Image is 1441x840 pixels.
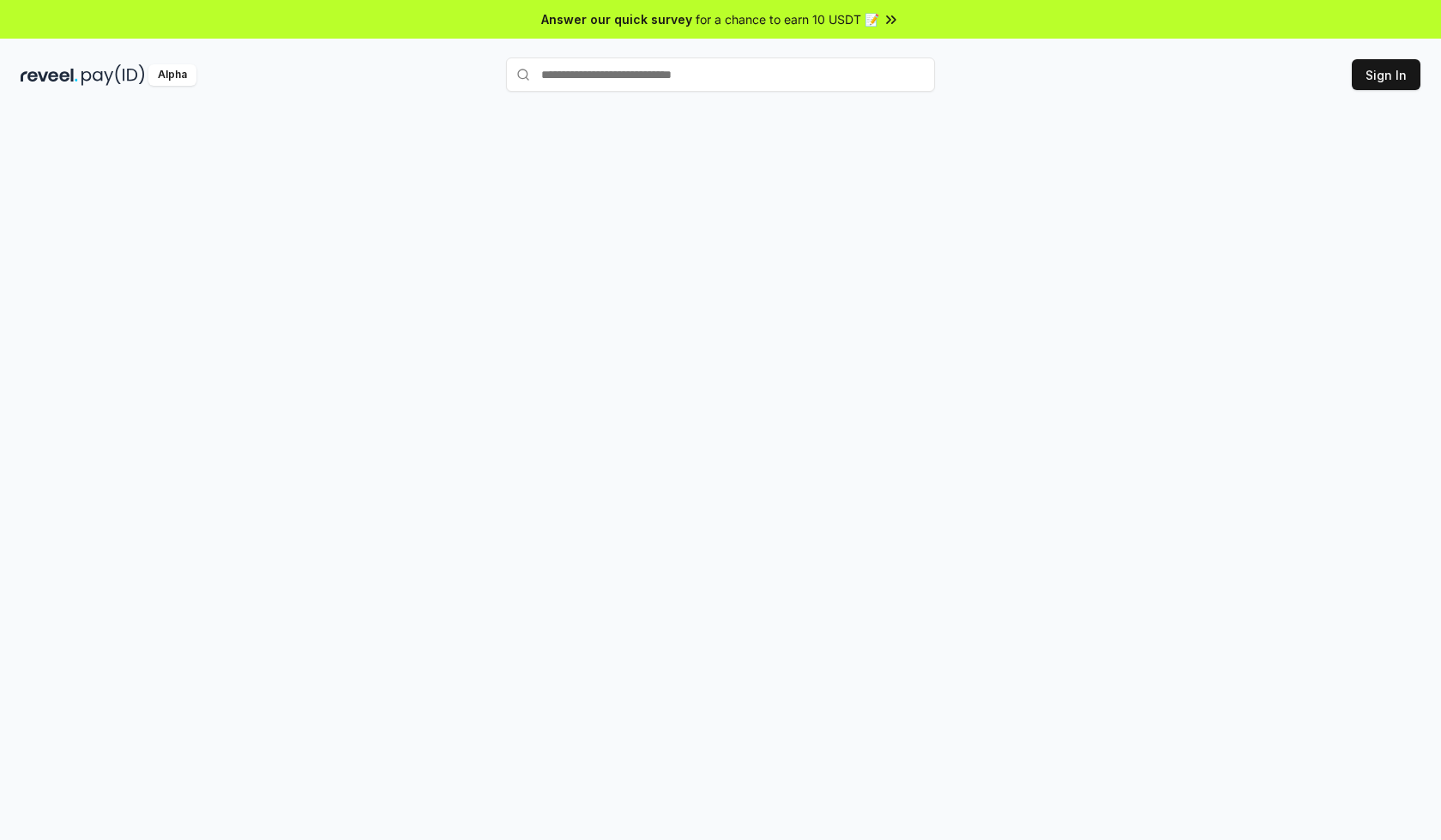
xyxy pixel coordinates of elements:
[81,64,145,86] img: pay_id
[1352,59,1420,90] button: Sign In
[148,64,196,86] div: Alpha
[696,10,879,28] span: for a chance to earn 10 USDT 📝
[21,64,78,86] img: reveel_dark
[541,10,692,28] span: Answer our quick survey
